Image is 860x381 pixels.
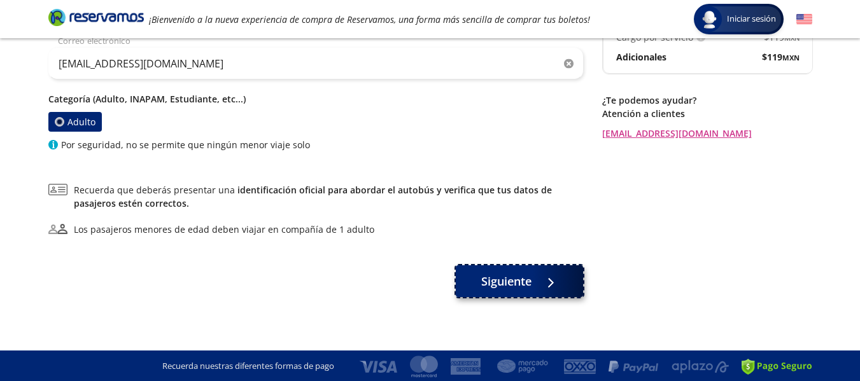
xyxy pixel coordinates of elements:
[456,265,583,297] button: Siguiente
[61,138,310,151] p: Por seguridad, no se permite que ningún menor viaje solo
[602,94,812,107] p: ¿Te podemos ayudar?
[762,50,800,64] span: $ 119
[48,8,144,27] i: Brand Logo
[74,184,552,209] a: identificación oficial para abordar el autobús y verifica que tus datos de pasajeros estén correc...
[602,107,812,120] p: Atención a clientes
[616,50,666,64] p: Adicionales
[74,223,374,236] div: Los pasajeros menores de edad deben viajar en compañía de 1 adulto
[796,11,812,27] button: English
[48,8,144,31] a: Brand Logo
[481,273,532,290] span: Siguiente
[602,127,812,140] a: [EMAIL_ADDRESS][DOMAIN_NAME]
[149,13,590,25] em: ¡Bienvenido a la nueva experiencia de compra de Reservamos, una forma más sencilla de comprar tus...
[48,48,583,80] input: Correo electrónico
[74,183,583,210] span: Recuerda que deberás presentar una
[48,112,102,132] label: Adulto
[722,13,781,25] span: Iniciar sesión
[162,360,334,373] p: Recuerda nuestras diferentes formas de pago
[782,53,800,62] small: MXN
[48,92,583,106] p: Categoría (Adulto, INAPAM, Estudiante, etc...)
